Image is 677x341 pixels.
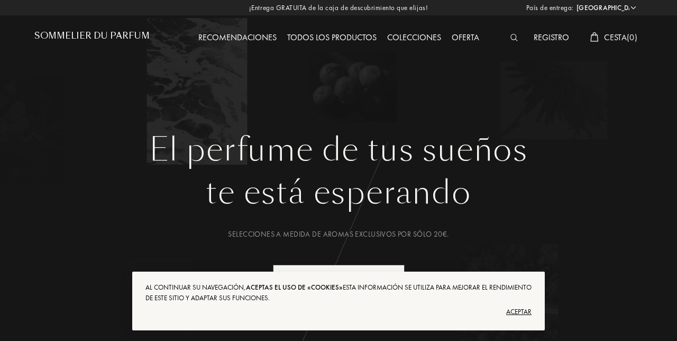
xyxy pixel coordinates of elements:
a: Oferta [446,32,484,43]
div: Al continuar su navegación, Esta información se utiliza para mejorar el rendimiento de este sitio... [145,282,532,303]
a: Colecciones [382,32,446,43]
div: Registro [528,31,574,45]
h1: El perfume de tus sueños [42,131,635,169]
span: aceptas el uso de «cookies» [246,283,343,292]
div: te está esperando [42,169,635,217]
div: Encuentra tu perfume [273,265,405,300]
span: País de entrega: [526,3,574,13]
a: Todos los productos [282,32,382,43]
div: Todos los productos [282,31,382,45]
span: Cesta ( 0 ) [604,32,637,43]
a: Sommelier du Parfum [34,31,150,45]
a: Registro [528,32,574,43]
div: Recomendaciones [193,31,282,45]
div: Aceptar [145,303,532,320]
div: Selecciones a medida de aromas exclusivos por sólo 20€. [42,229,635,240]
div: Colecciones [382,31,446,45]
h1: Sommelier du Parfum [34,31,150,41]
a: Recomendaciones [193,32,282,43]
div: Oferta [446,31,484,45]
img: search_icn_white.svg [510,34,518,41]
a: Encuentra tu perfumeanimation [265,265,413,300]
img: cart_white.svg [590,32,599,42]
